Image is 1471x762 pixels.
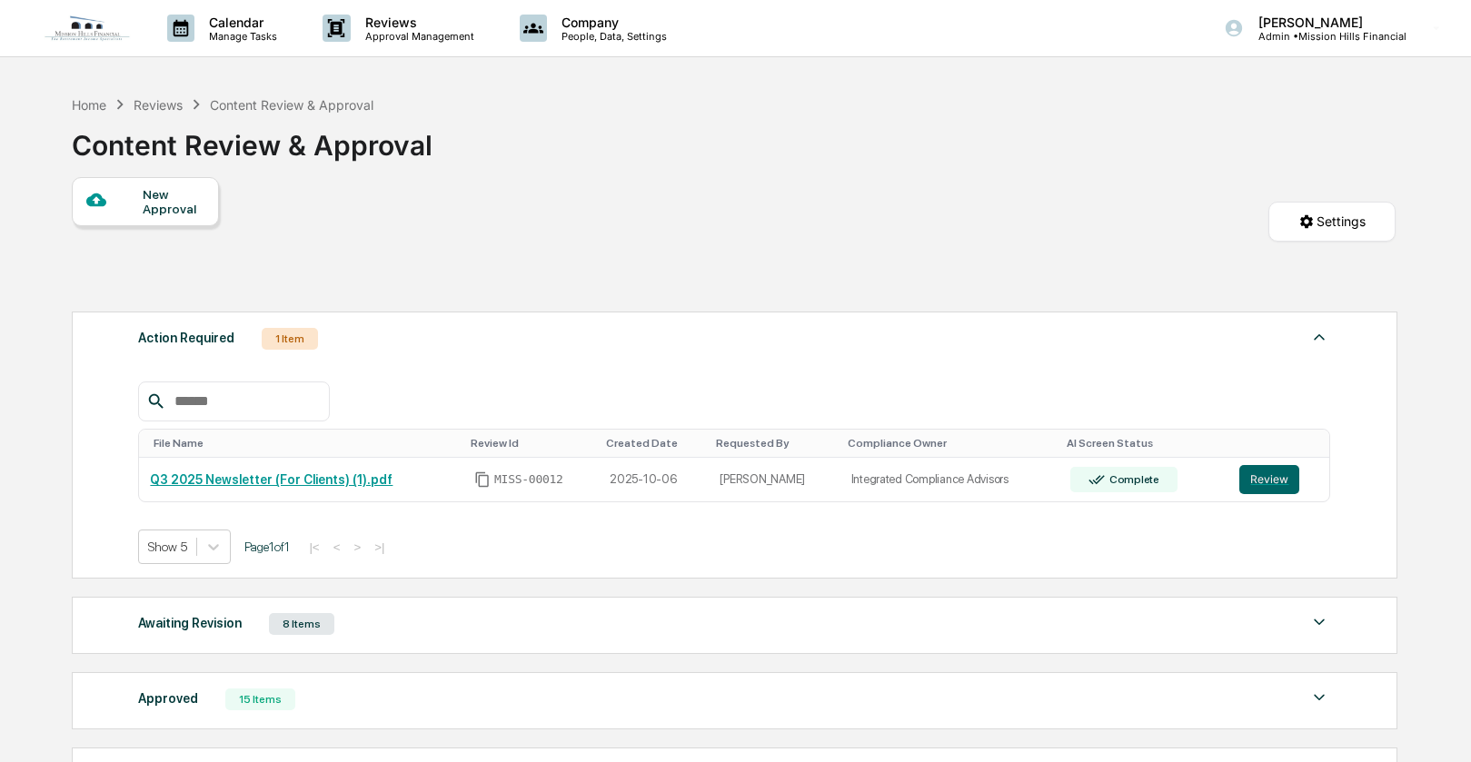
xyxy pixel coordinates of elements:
[154,437,456,450] div: Toggle SortBy
[72,114,432,162] div: Content Review & Approval
[194,30,286,43] p: Manage Tasks
[474,471,491,488] span: Copy Id
[599,458,709,502] td: 2025-10-06
[303,539,324,555] button: |<
[72,97,106,113] div: Home
[471,437,591,450] div: Toggle SortBy
[1308,687,1330,708] img: caret
[210,97,373,113] div: Content Review & Approval
[1413,702,1462,751] iframe: Open customer support
[709,458,840,502] td: [PERSON_NAME]
[225,688,295,710] div: 15 Items
[494,472,563,487] span: MISS-00012
[1239,465,1299,494] button: Review
[351,15,483,30] p: Reviews
[848,437,1053,450] div: Toggle SortBy
[351,30,483,43] p: Approval Management
[606,437,701,450] div: Toggle SortBy
[138,326,234,350] div: Action Required
[138,687,198,710] div: Approved
[840,458,1060,502] td: Integrated Compliance Advisors
[369,539,390,555] button: >|
[244,539,290,554] span: Page 1 of 1
[1106,473,1159,486] div: Complete
[1244,15,1406,30] p: [PERSON_NAME]
[1067,437,1221,450] div: Toggle SortBy
[1243,437,1321,450] div: Toggle SortBy
[547,15,676,30] p: Company
[194,15,286,30] p: Calendar
[262,328,318,350] div: 1 Item
[328,539,346,555] button: <
[150,472,393,487] a: Q3 2025 Newsletter (For Clients) (1).pdf
[348,539,366,555] button: >
[1244,30,1406,43] p: Admin • Mission Hills Financial
[547,30,676,43] p: People, Data, Settings
[134,97,183,113] div: Reviews
[269,613,334,635] div: 8 Items
[138,611,242,635] div: Awaiting Revision
[1239,465,1317,494] a: Review
[1308,326,1330,348] img: caret
[44,15,131,42] img: logo
[1308,611,1330,633] img: caret
[143,187,204,216] div: New Approval
[716,437,832,450] div: Toggle SortBy
[1268,202,1396,242] button: Settings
